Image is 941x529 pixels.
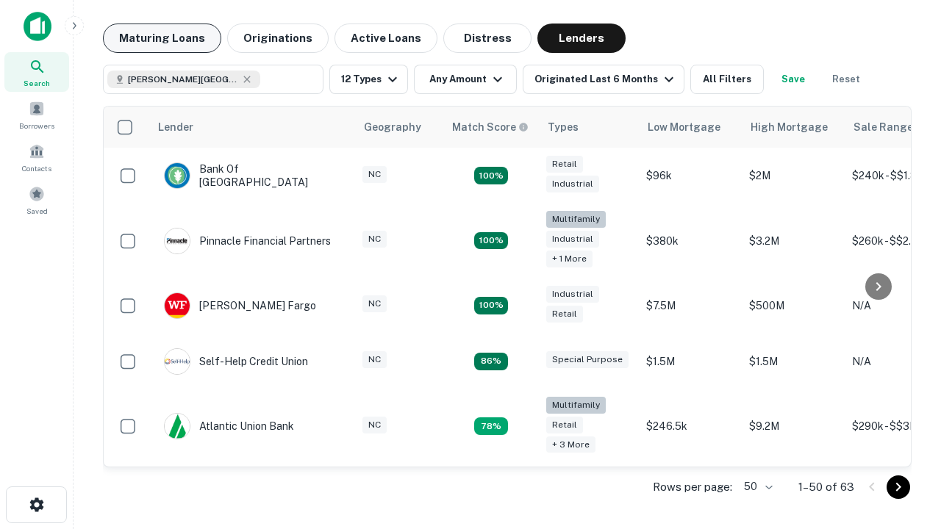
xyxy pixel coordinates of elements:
[362,231,387,248] div: NC
[355,107,443,148] th: Geography
[798,478,854,496] p: 1–50 of 63
[334,24,437,53] button: Active Loans
[867,364,941,435] iframe: Chat Widget
[414,65,517,94] button: Any Amount
[103,24,221,53] button: Maturing Loans
[165,163,190,188] img: picture
[823,65,870,94] button: Reset
[329,65,408,94] button: 12 Types
[364,118,421,136] div: Geography
[639,204,742,278] td: $380k
[165,414,190,439] img: picture
[639,334,742,389] td: $1.5M
[443,107,539,148] th: Capitalize uses an advanced AI algorithm to match your search with the best lender. The match sco...
[648,118,720,136] div: Low Mortgage
[639,278,742,334] td: $7.5M
[770,65,817,94] button: Save your search to get updates of matches that match your search criteria.
[546,231,599,248] div: Industrial
[4,137,69,177] a: Contacts
[164,292,316,319] div: [PERSON_NAME] Fargo
[474,297,508,314] div: Matching Properties: 14, hasApolloMatch: undefined
[546,286,599,303] div: Industrial
[128,73,238,86] span: [PERSON_NAME][GEOGRAPHIC_DATA], [GEOGRAPHIC_DATA]
[534,71,678,88] div: Originated Last 6 Months
[742,334,845,389] td: $1.5M
[742,148,845,204] td: $2M
[362,351,387,368] div: NC
[751,118,828,136] div: High Mortgage
[742,278,845,334] td: $500M
[164,348,308,375] div: Self-help Credit Union
[164,413,294,439] div: Atlantic Union Bank
[158,118,193,136] div: Lender
[4,95,69,134] a: Borrowers
[690,65,764,94] button: All Filters
[537,24,626,53] button: Lenders
[362,417,387,433] div: NC
[548,118,579,136] div: Types
[546,156,583,173] div: Retail
[546,306,583,323] div: Retail
[523,65,684,94] button: Originated Last 6 Months
[742,204,845,278] td: $3.2M
[4,180,69,220] a: Saved
[546,417,583,433] div: Retail
[452,119,529,135] div: Capitalize uses an advanced AI algorithm to match your search with the best lender. The match sco...
[164,228,331,254] div: Pinnacle Financial Partners
[474,167,508,184] div: Matching Properties: 15, hasApolloMatch: undefined
[362,295,387,312] div: NC
[24,12,51,41] img: capitalize-icon.png
[854,118,913,136] div: Sale Range
[887,475,910,499] button: Go to next page
[474,232,508,250] div: Matching Properties: 23, hasApolloMatch: undefined
[653,478,732,496] p: Rows per page:
[546,211,606,228] div: Multifamily
[539,107,639,148] th: Types
[546,397,606,414] div: Multifamily
[4,52,69,92] a: Search
[742,107,845,148] th: High Mortgage
[546,176,599,192] div: Industrial
[639,107,742,148] th: Low Mortgage
[546,251,593,267] div: + 1 more
[546,436,595,453] div: + 3 more
[362,166,387,183] div: NC
[742,389,845,464] td: $9.2M
[546,351,629,368] div: Special Purpose
[474,417,508,435] div: Matching Properties: 10, hasApolloMatch: undefined
[738,476,775,497] div: 50
[19,120,54,132] span: Borrowers
[26,205,48,217] span: Saved
[165,349,190,374] img: picture
[165,293,190,318] img: picture
[639,389,742,464] td: $246.5k
[149,107,355,148] th: Lender
[164,162,340,189] div: Bank Of [GEOGRAPHIC_DATA]
[227,24,329,53] button: Originations
[452,119,526,135] h6: Match Score
[165,228,190,253] img: picture
[443,24,532,53] button: Distress
[639,148,742,204] td: $96k
[474,353,508,370] div: Matching Properties: 11, hasApolloMatch: undefined
[22,162,51,174] span: Contacts
[24,77,50,89] span: Search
